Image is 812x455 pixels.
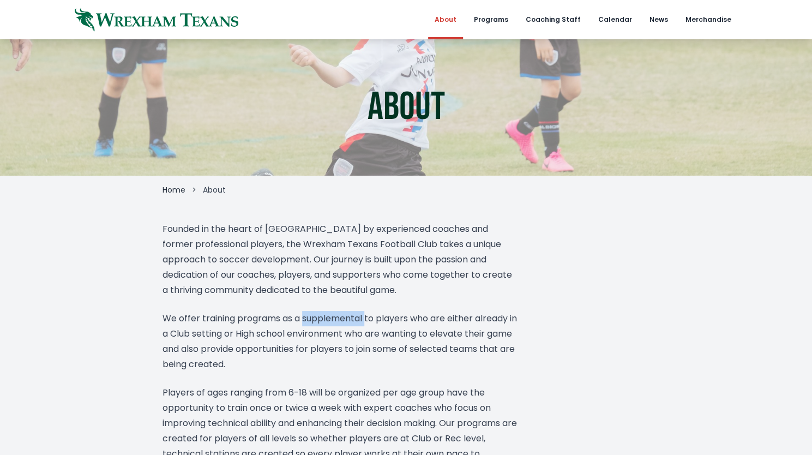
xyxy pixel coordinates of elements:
[192,184,196,195] li: >
[203,184,226,195] span: About
[163,221,517,298] p: Founded in the heart of [GEOGRAPHIC_DATA] by experienced coaches and former professional players,...
[368,88,445,127] h1: About
[163,311,517,372] p: We offer training programs as a supplemental to players who are either already in a Club setting ...
[163,184,185,195] a: Home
